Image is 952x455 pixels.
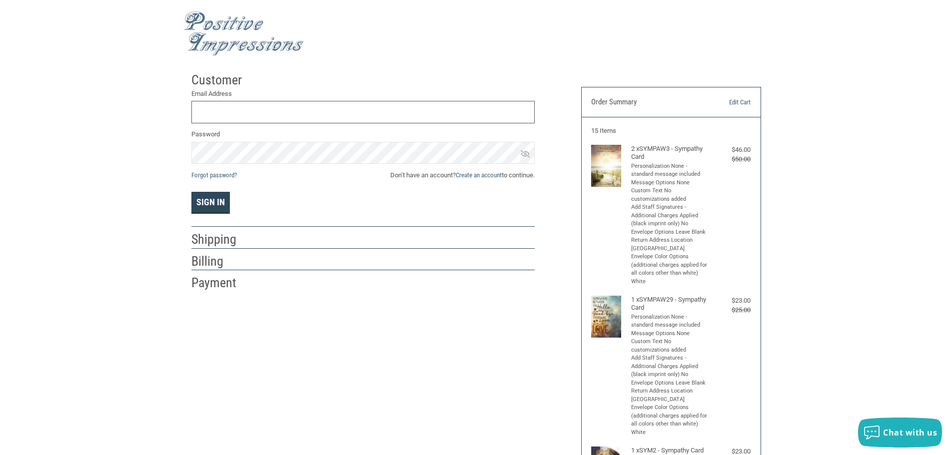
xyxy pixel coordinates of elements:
h4: 1 x SYM2 - Sympathy Card [631,447,709,455]
h3: Order Summary [591,97,700,107]
h2: Billing [191,253,250,270]
li: Custom Text No customizations added [631,187,709,203]
li: Add Staff Signatures - Additional Charges Applied (black imprint only) No [631,354,709,379]
button: Chat with us [858,418,942,448]
h2: Shipping [191,231,250,248]
a: Forgot password? [191,171,237,179]
div: $25.00 [711,305,751,315]
div: $50.00 [711,154,751,164]
h4: 2 x SYMPAW3 - Sympathy Card [631,145,709,161]
h4: 1 x SYMPAW29 - Sympathy Card [631,296,709,312]
li: Add Staff Signatures - Additional Charges Applied (black imprint only) No [631,203,709,228]
li: Envelope Color Options (additional charges applied for all colors other than white) White [631,253,709,286]
span: Don’t have an account? to continue. [390,170,535,180]
li: Envelope Color Options (additional charges applied for all colors other than white) White [631,404,709,437]
h3: 15 Items [591,127,751,135]
li: Envelope Options Leave Blank [631,379,709,388]
button: Sign In [191,192,230,214]
li: Custom Text No customizations added [631,338,709,354]
a: Create an account [456,171,502,179]
li: Message Options None [631,330,709,338]
li: Envelope Options Leave Blank [631,228,709,237]
label: Email Address [191,89,535,99]
div: $46.00 [711,145,751,155]
li: Personalization None - standard message included [631,162,709,179]
h2: Customer [191,72,250,88]
span: Chat with us [883,427,937,438]
div: $23.00 [711,296,751,306]
label: Password [191,129,535,139]
li: Return Address Location [GEOGRAPHIC_DATA] [631,236,709,253]
li: Personalization None - standard message included [631,313,709,330]
li: Return Address Location [GEOGRAPHIC_DATA] [631,387,709,404]
h2: Payment [191,275,250,291]
li: Message Options None [631,179,709,187]
img: Positive Impressions [184,11,304,56]
a: Edit Cart [700,97,751,107]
